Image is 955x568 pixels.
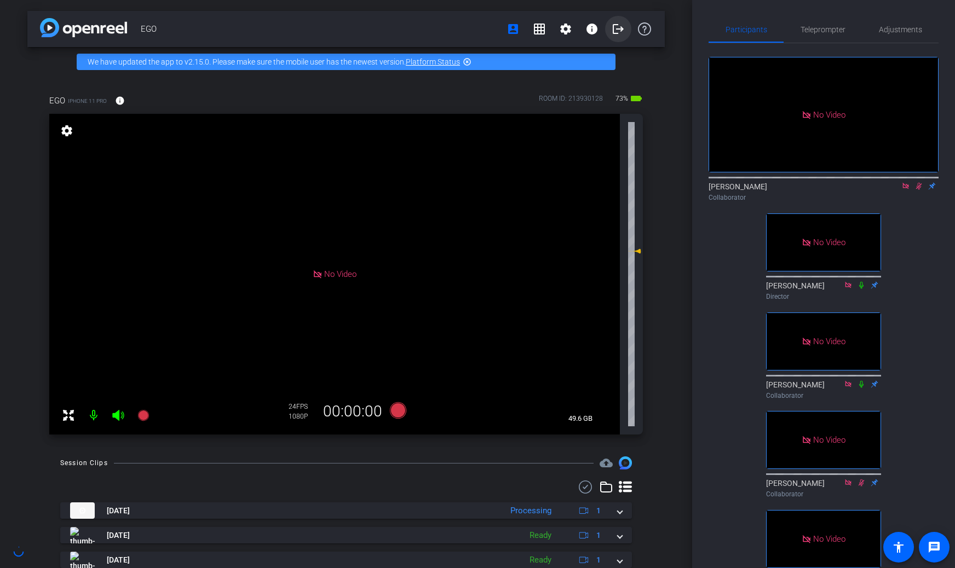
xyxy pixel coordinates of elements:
div: 24 [289,402,316,411]
a: Platform Status [406,57,460,66]
mat-icon: settings [559,22,572,36]
img: thumb-nail [70,502,95,519]
div: [PERSON_NAME] [709,181,939,202]
img: thumb-nail [70,527,95,543]
div: Ready [524,529,557,542]
mat-icon: 3 dB [628,245,641,258]
span: Teleprompter [801,26,845,33]
img: app-logo [40,18,127,37]
span: 49.6 GB [565,412,596,425]
span: 1 [596,505,601,517]
mat-icon: settings [59,124,74,137]
div: 1080P [289,412,316,421]
span: [DATE] [107,554,130,566]
mat-icon: message [928,541,941,554]
img: Session clips [619,456,632,470]
span: 73% [614,90,630,107]
span: Adjustments [879,26,922,33]
span: EGO [141,18,500,40]
span: Participants [726,26,767,33]
mat-icon: accessibility [892,541,905,554]
div: 00:00:00 [316,402,389,421]
span: FPS [296,403,308,410]
mat-expansion-panel-header: thumb-nail[DATE]Processing1 [60,502,632,519]
mat-icon: info [585,22,599,36]
span: No Video [813,534,845,544]
mat-expansion-panel-header: thumb-nail[DATE]Ready1 [60,552,632,568]
mat-icon: account_box [507,22,520,36]
mat-icon: battery_std [630,92,643,105]
div: Collaborator [766,489,881,499]
mat-icon: grid_on [533,22,546,36]
div: Ready [524,554,557,566]
div: Session Clips [60,457,108,468]
div: Collaborator [766,391,881,401]
span: No Video [324,269,356,279]
mat-expansion-panel-header: thumb-nail[DATE]Ready1 [60,527,632,543]
span: EGO [49,95,65,107]
mat-icon: highlight_off [463,57,471,66]
span: No Video [813,435,845,445]
div: ROOM ID: 213930128 [539,94,603,109]
span: No Video [813,237,845,247]
div: Director [766,292,881,302]
img: thumb-nail [70,552,95,568]
span: [DATE] [107,505,130,517]
div: [PERSON_NAME] [766,379,881,401]
mat-icon: info [115,96,125,106]
mat-icon: logout [612,22,625,36]
span: iPhone 11 Pro [68,97,107,105]
span: Destinations for your clips [600,456,613,470]
div: Collaborator [709,193,939,202]
div: We have updated the app to v2.15.0. Please make sure the mobile user has the newest version. [77,54,615,70]
div: Processing [505,505,557,517]
span: No Video [813,336,845,346]
mat-icon: cloud_upload [600,456,613,470]
span: 1 [596,530,601,541]
div: [PERSON_NAME] [766,280,881,302]
span: No Video [813,109,845,119]
span: 1 [596,554,601,566]
div: [PERSON_NAME] [766,478,881,499]
span: [DATE] [107,530,130,541]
